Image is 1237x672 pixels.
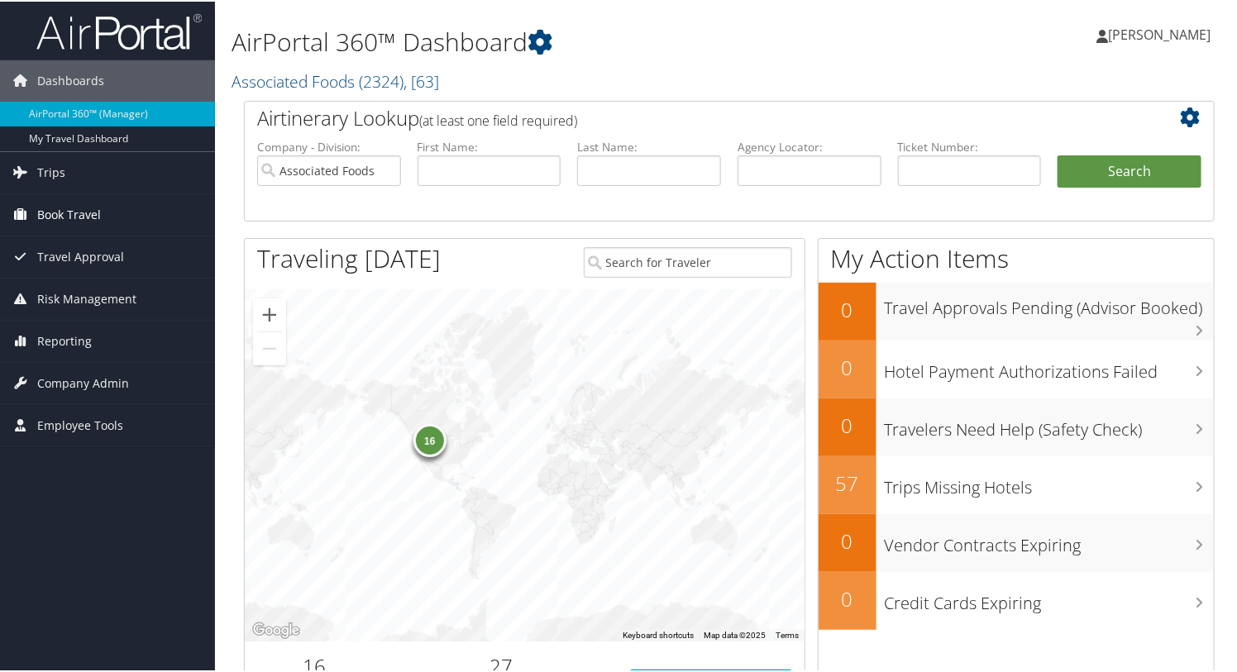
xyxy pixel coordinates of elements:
[257,102,1120,131] h2: Airtinerary Lookup
[419,110,577,128] span: (at least one field required)
[257,137,401,154] label: Company - Division:
[1058,154,1201,187] button: Search
[819,584,876,612] h2: 0
[37,277,136,318] span: Risk Management
[404,69,439,91] span: , [ 63 ]
[738,137,881,154] label: Agency Locator:
[819,526,876,554] h2: 0
[885,287,1214,318] h3: Travel Approvals Pending (Advisor Booked)
[577,137,721,154] label: Last Name:
[623,628,695,640] button: Keyboard shortcuts
[37,319,92,360] span: Reporting
[885,466,1214,498] h3: Trips Missing Hotels
[257,240,441,274] h1: Traveling [DATE]
[37,193,101,234] span: Book Travel
[819,468,876,496] h2: 57
[885,408,1214,440] h3: Travelers Need Help (Safety Check)
[819,397,1214,455] a: 0Travelers Need Help (Safety Check)
[819,570,1214,628] a: 0Credit Cards Expiring
[249,618,303,640] img: Google
[704,629,767,638] span: Map data ©2025
[249,618,303,640] a: Open this area in Google Maps (opens a new window)
[253,331,286,364] button: Zoom out
[819,339,1214,397] a: 0Hotel Payment Authorizations Failed
[37,361,129,403] span: Company Admin
[413,422,447,455] div: 16
[37,150,65,192] span: Trips
[885,524,1214,555] h3: Vendor Contracts Expiring
[898,137,1042,154] label: Ticket Number:
[37,403,123,445] span: Employee Tools
[584,245,792,276] input: Search for Traveler
[418,137,561,154] label: First Name:
[232,23,896,58] h1: AirPortal 360™ Dashboard
[253,297,286,330] button: Zoom in
[819,410,876,438] h2: 0
[819,512,1214,570] a: 0Vendor Contracts Expiring
[885,350,1214,382] h3: Hotel Payment Authorizations Failed
[1096,8,1227,58] a: [PERSON_NAME]
[819,240,1214,274] h1: My Action Items
[36,11,202,50] img: airportal-logo.png
[1108,24,1211,42] span: [PERSON_NAME]
[819,352,876,380] h2: 0
[819,455,1214,512] a: 57Trips Missing Hotels
[885,582,1214,613] h3: Credit Cards Expiring
[232,69,439,91] a: Associated Foods
[359,69,404,91] span: ( 2324 )
[819,281,1214,339] a: 0Travel Approvals Pending (Advisor Booked)
[819,294,876,322] h2: 0
[776,629,800,638] a: Terms (opens in new tab)
[37,59,104,100] span: Dashboards
[37,235,124,276] span: Travel Approval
